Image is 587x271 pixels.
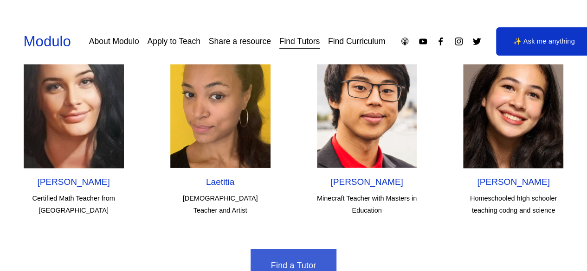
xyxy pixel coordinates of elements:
[317,176,417,188] h2: [PERSON_NAME]
[170,192,271,216] p: [DEMOGRAPHIC_DATA] Teacher and Artist
[436,37,445,46] a: Facebook
[24,192,124,216] p: Certified Math Teacher from [GEOGRAPHIC_DATA]
[24,176,124,188] h2: [PERSON_NAME]
[209,33,271,50] a: Share a resource
[463,176,563,188] h2: [PERSON_NAME]
[418,37,428,46] a: YouTube
[463,192,563,216] p: Homeschooled hIgh schooler teaching codng and science
[279,33,320,50] a: Find Tutors
[454,37,464,46] a: Instagram
[170,176,271,188] h2: Laetitia
[24,33,71,50] a: Modulo
[317,192,417,216] p: Minecraft Teacher with Masters in Education
[472,37,482,46] a: Twitter
[89,33,139,50] a: About Modulo
[147,33,200,50] a: Apply to Teach
[400,37,410,46] a: Apple Podcasts
[328,33,386,50] a: Find Curriculum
